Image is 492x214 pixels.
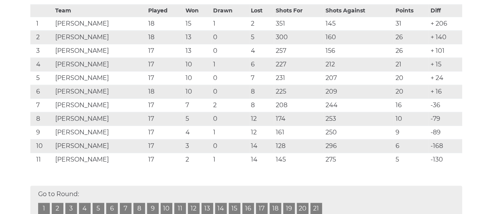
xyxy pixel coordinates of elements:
[429,139,462,153] td: -168
[429,71,462,85] td: + 24
[146,17,184,31] td: 18
[394,31,429,44] td: 26
[323,17,393,31] td: 145
[274,58,323,71] td: 227
[184,5,211,17] th: Won
[53,31,146,44] td: [PERSON_NAME]
[429,58,462,71] td: + 15
[323,5,393,17] th: Shots Against
[146,153,184,167] td: 17
[394,153,429,167] td: 5
[53,85,146,99] td: [PERSON_NAME]
[30,31,54,44] td: 2
[53,139,146,153] td: [PERSON_NAME]
[53,99,146,112] td: [PERSON_NAME]
[394,112,429,126] td: 10
[53,126,146,139] td: [PERSON_NAME]
[146,112,184,126] td: 17
[184,17,211,31] td: 15
[274,17,323,31] td: 351
[30,153,54,167] td: 11
[274,126,323,139] td: 161
[323,153,393,167] td: 275
[211,71,249,85] td: 0
[274,139,323,153] td: 128
[184,44,211,58] td: 13
[323,139,393,153] td: 296
[146,139,184,153] td: 17
[146,99,184,112] td: 17
[249,5,274,17] th: Lost
[394,44,429,58] td: 26
[323,31,393,44] td: 160
[211,99,249,112] td: 2
[323,71,393,85] td: 207
[249,31,274,44] td: 5
[30,71,54,85] td: 5
[249,44,274,58] td: 4
[274,31,323,44] td: 300
[394,17,429,31] td: 31
[211,126,249,139] td: 1
[323,99,393,112] td: 244
[30,17,54,31] td: 1
[394,58,429,71] td: 21
[394,5,429,17] th: Points
[184,126,211,139] td: 4
[53,44,146,58] td: [PERSON_NAME]
[53,153,146,167] td: [PERSON_NAME]
[30,112,54,126] td: 8
[53,58,146,71] td: [PERSON_NAME]
[184,85,211,99] td: 10
[249,85,274,99] td: 8
[30,85,54,99] td: 6
[274,85,323,99] td: 225
[249,99,274,112] td: 8
[274,5,323,17] th: Shots For
[211,44,249,58] td: 0
[30,58,54,71] td: 4
[249,139,274,153] td: 14
[394,126,429,139] td: 9
[30,139,54,153] td: 10
[394,85,429,99] td: 20
[184,71,211,85] td: 10
[184,139,211,153] td: 3
[429,153,462,167] td: -130
[249,58,274,71] td: 6
[249,71,274,85] td: 7
[274,99,323,112] td: 208
[249,17,274,31] td: 2
[184,153,211,167] td: 2
[184,31,211,44] td: 13
[211,139,249,153] td: 0
[146,58,184,71] td: 17
[211,31,249,44] td: 0
[274,44,323,58] td: 257
[211,153,249,167] td: 1
[211,85,249,99] td: 0
[146,85,184,99] td: 18
[146,126,184,139] td: 17
[184,99,211,112] td: 7
[211,112,249,126] td: 0
[211,17,249,31] td: 1
[211,5,249,17] th: Drawn
[429,126,462,139] td: -89
[429,17,462,31] td: + 206
[146,31,184,44] td: 18
[146,5,184,17] th: Played
[429,112,462,126] td: -79
[146,71,184,85] td: 17
[429,31,462,44] td: + 140
[274,71,323,85] td: 231
[429,44,462,58] td: + 101
[249,112,274,126] td: 12
[323,85,393,99] td: 209
[146,44,184,58] td: 17
[394,71,429,85] td: 20
[323,58,393,71] td: 212
[211,58,249,71] td: 1
[53,112,146,126] td: [PERSON_NAME]
[394,139,429,153] td: 6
